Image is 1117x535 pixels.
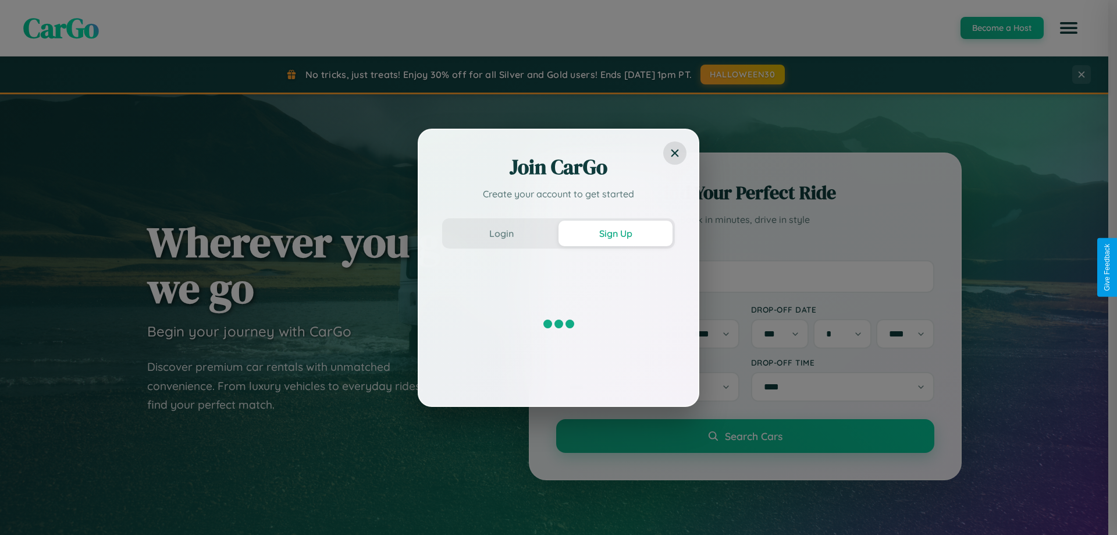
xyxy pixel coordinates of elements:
button: Sign Up [558,221,673,246]
div: Give Feedback [1103,244,1111,291]
iframe: Intercom live chat [12,495,40,523]
h2: Join CarGo [442,153,675,181]
button: Login [444,221,558,246]
p: Create your account to get started [442,187,675,201]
